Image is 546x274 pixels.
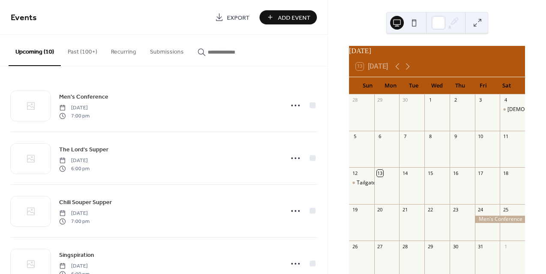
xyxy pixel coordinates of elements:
a: Singspiration [59,250,94,260]
a: Men's Conference [59,92,108,102]
div: 2 [452,97,459,103]
div: 8 [427,133,433,140]
div: 17 [477,170,484,176]
div: Sun [356,77,379,94]
div: 10 [477,133,484,140]
div: Sat [495,77,518,94]
div: 29 [427,243,433,250]
div: 29 [377,97,383,103]
div: 31 [477,243,484,250]
span: The Lord's Supper [59,145,108,154]
div: 9 [452,133,459,140]
div: 27 [377,243,383,250]
div: 11 [502,133,509,140]
div: 23 [452,207,459,213]
span: Add Event [278,13,310,22]
button: Add Event [260,10,317,24]
div: [DATE] [349,46,525,56]
a: The Lord's Supper [59,145,108,154]
a: Chili Souper Supper [59,197,112,207]
div: 25 [502,207,509,213]
span: [DATE] [59,262,90,270]
div: 12 [352,170,358,176]
button: Submissions [143,35,191,65]
button: Upcoming (10) [9,35,61,66]
div: 26 [352,243,358,250]
div: 16 [452,170,459,176]
div: Mon [379,77,402,94]
div: 20 [377,207,383,213]
div: 30 [402,97,408,103]
div: 1 [427,97,433,103]
div: Tailgate Sunday [349,179,374,187]
div: 15 [427,170,433,176]
div: 28 [402,243,408,250]
div: 22 [427,207,433,213]
div: Tue [402,77,425,94]
div: 1 [502,243,509,250]
div: 4 [502,97,509,103]
span: 7:00 pm [59,112,90,120]
div: 19 [352,207,358,213]
div: 21 [402,207,408,213]
div: 7 [402,133,408,140]
span: Events [11,9,37,26]
div: Wed [425,77,448,94]
button: Past (100+) [61,35,104,65]
div: 24 [477,207,484,213]
div: 18 [502,170,509,176]
div: 5 [352,133,358,140]
div: Thu [449,77,472,94]
div: 13 [377,170,383,176]
div: 14 [402,170,408,176]
div: 3 [477,97,484,103]
a: Export [209,10,256,24]
span: Chili Souper Supper [59,198,112,207]
div: Gospel Outreach [500,106,525,113]
span: 7:00 pm [59,217,90,225]
span: 6:00 pm [59,165,90,172]
div: Fri [472,77,495,94]
div: 30 [452,243,459,250]
div: 6 [377,133,383,140]
span: [DATE] [59,157,90,165]
span: [DATE] [59,210,90,217]
div: Tailgate [DATE] [357,179,394,187]
span: [DATE] [59,104,90,112]
button: Recurring [104,35,143,65]
div: Men's Conference [475,216,525,223]
span: Export [227,13,250,22]
div: 28 [352,97,358,103]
